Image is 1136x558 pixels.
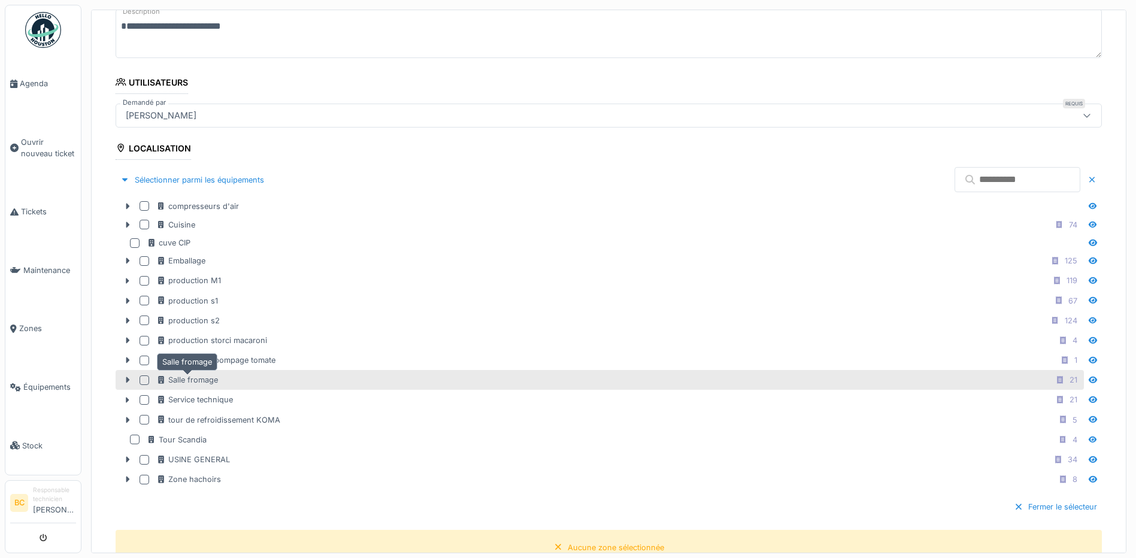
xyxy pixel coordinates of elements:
label: Description [120,4,162,19]
a: Zones [5,299,81,358]
a: BC Responsable technicien[PERSON_NAME] [10,486,76,523]
div: 5 [1073,414,1077,426]
div: Tour Scandia [147,434,207,445]
div: 74 [1069,219,1077,231]
a: Équipements [5,358,81,417]
div: production M1 [156,275,221,286]
div: Sélectionner parmi les équipements [116,172,269,188]
div: Requis [1063,99,1085,108]
div: Aucune zone sélectionnée [568,542,664,553]
div: Localisation [116,139,191,160]
div: 4 [1073,434,1077,445]
div: production s1 [156,295,218,307]
div: 124 [1065,315,1077,326]
div: Responsable technicien [33,486,76,504]
span: Agenda [20,78,76,89]
div: 125 [1065,255,1077,266]
li: BC [10,494,28,512]
div: Salle fromage [156,374,218,386]
div: 34 [1068,454,1077,465]
span: Maintenance [23,265,76,276]
div: Service technique [156,394,233,405]
div: Cuisine [156,219,195,231]
div: USINE GENERAL [156,454,230,465]
span: Tickets [21,206,76,217]
div: Salle fromage [157,353,217,371]
img: Badge_color-CXgf-gQk.svg [25,12,61,48]
div: salle épice - pompage tomate [156,354,275,366]
div: 119 [1067,275,1077,286]
span: Zones [19,323,76,334]
div: 4 [1073,335,1077,346]
div: tour de refroidissement KOMA [156,414,280,426]
label: Demandé par [120,98,168,108]
span: Ouvrir nouveau ticket [21,137,76,159]
div: [PERSON_NAME] [121,109,201,122]
a: Stock [5,416,81,475]
span: Stock [22,440,76,451]
span: Équipements [23,381,76,393]
div: Emballage [156,255,205,266]
div: 21 [1070,394,1077,405]
div: Zone hachoirs [156,474,221,485]
div: production s2 [156,315,220,326]
a: Ouvrir nouveau ticket [5,113,81,183]
div: 67 [1068,295,1077,307]
a: Tickets [5,183,81,241]
div: compresseurs d'air [156,201,239,212]
div: Fermer le sélecteur [1009,499,1102,515]
a: Maintenance [5,241,81,300]
div: cuve CIP [147,237,190,248]
div: 1 [1074,354,1077,366]
div: Utilisateurs [116,74,188,94]
div: 8 [1073,474,1077,485]
li: [PERSON_NAME] [33,486,76,520]
div: 21 [1070,374,1077,386]
div: production storci macaroni [156,335,267,346]
a: Agenda [5,54,81,113]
